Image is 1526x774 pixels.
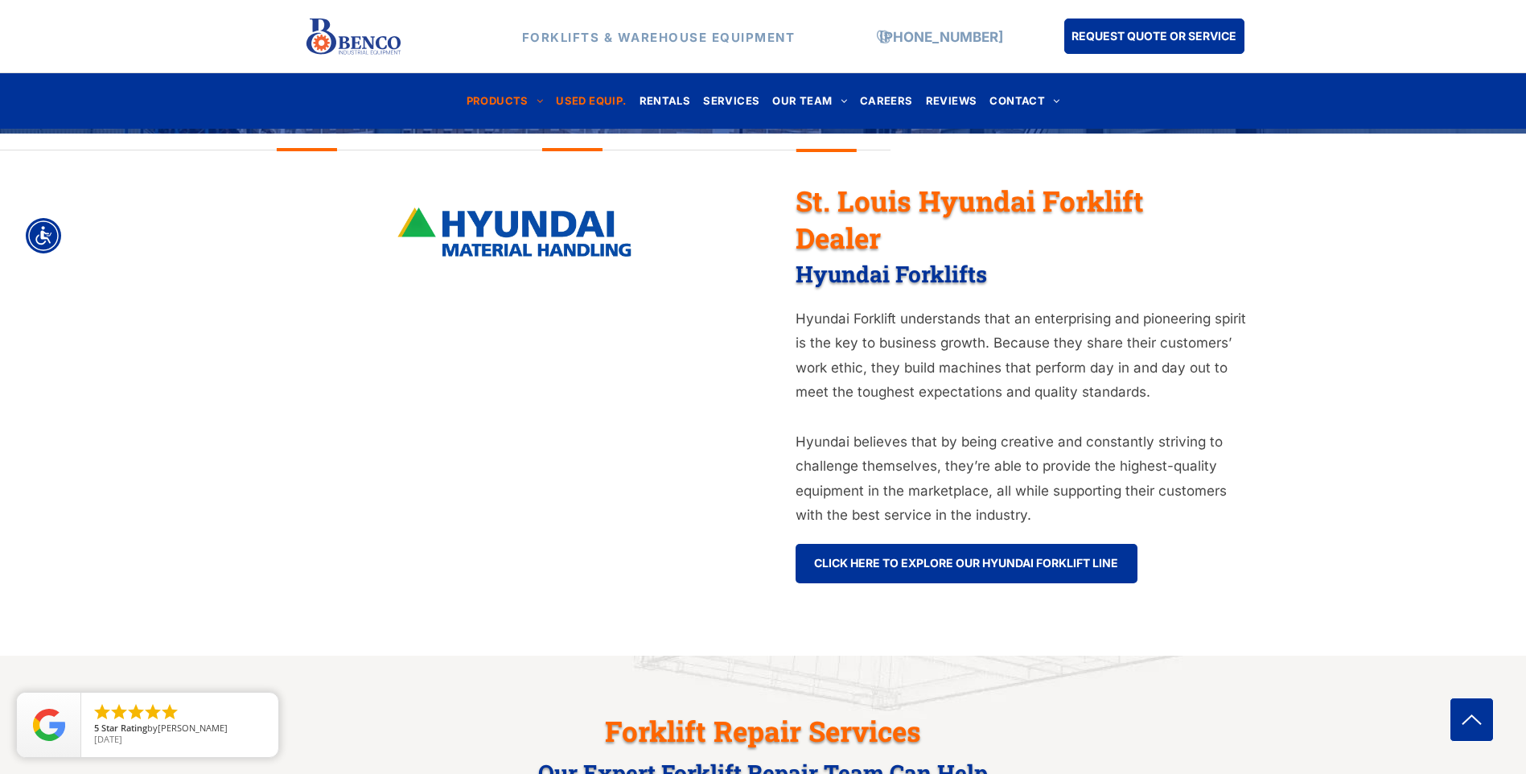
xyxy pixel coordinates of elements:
[109,702,129,722] li: 
[879,28,1003,44] a: [PHONE_NUMBER]
[94,733,122,745] span: [DATE]
[766,90,853,112] a: OUR TEAM
[556,90,626,112] span: USED EQUIP.
[1071,21,1236,51] span: REQUEST QUOTE OR SERVICE
[796,259,987,289] span: Hyundai Forklifts
[143,702,162,722] li: 
[460,90,550,112] a: PRODUCTS
[549,90,632,112] a: USED EQUIP.
[93,702,112,722] li: 
[94,723,265,735] span: by
[26,218,61,253] div: Accessibility Menu
[796,311,1246,401] span: Hyundai Forklift understands that an enterprising and pioneering spirit is the key to business gr...
[158,722,228,734] span: [PERSON_NAME]
[796,544,1137,583] a: CLICK HERE TO EXPLORE OUR HYUNDAI FORKLIFT LINE
[814,548,1118,578] span: CLICK HERE TO EXPLORE OUR HYUNDAI FORKLIFT LINE
[126,702,146,722] li: 
[393,204,635,259] img: bencoindustrial
[94,722,99,734] span: 5
[160,702,179,722] li: 
[605,712,921,749] span: Forklift Repair Services
[1064,19,1244,54] a: REQUEST QUOTE OR SERVICE
[796,434,1227,524] span: Hyundai believes that by being creative and constantly striving to challenge themselves, they’re ...
[796,182,1144,256] span: St. Louis Hyundai Forklift Dealer
[101,722,147,734] span: Star Rating
[919,90,984,112] a: REVIEWS
[853,90,919,112] a: CAREERS
[33,709,65,741] img: Review Rating
[983,90,1066,112] a: CONTACT
[522,29,796,44] strong: FORKLIFTS & WAREHOUSE EQUIPMENT
[633,90,697,112] a: RENTALS
[697,90,766,112] a: SERVICES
